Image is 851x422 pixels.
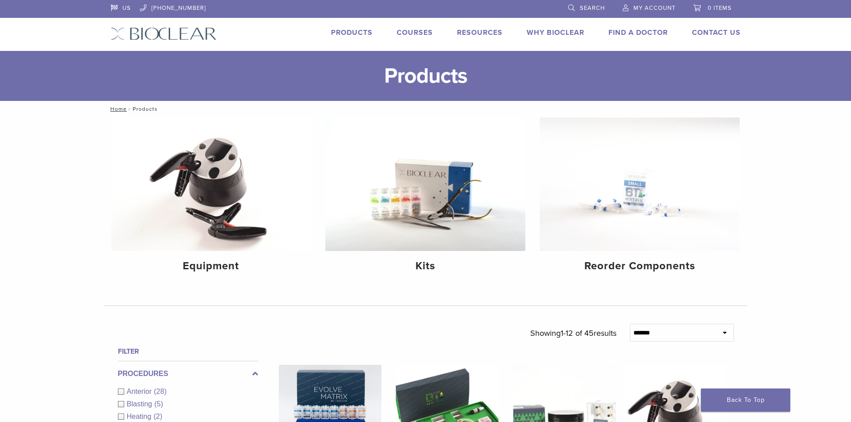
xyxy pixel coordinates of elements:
p: Showing results [530,324,616,343]
img: Bioclear [111,27,217,40]
h4: Equipment [118,258,304,274]
a: Find A Doctor [608,28,668,37]
img: Equipment [111,117,311,251]
a: Contact Us [692,28,741,37]
a: Home [108,106,127,112]
a: Kits [325,117,525,280]
h4: Kits [332,258,518,274]
span: / [127,107,133,111]
a: Products [331,28,373,37]
span: 1-12 of 45 [561,328,594,338]
img: Reorder Components [540,117,740,251]
span: Anterior [127,388,154,395]
a: Resources [457,28,503,37]
nav: Products [104,101,747,117]
h4: Reorder Components [547,258,733,274]
h4: Filter [118,346,258,357]
span: (5) [154,400,163,408]
img: Kits [325,117,525,251]
span: (28) [154,388,167,395]
a: Courses [397,28,433,37]
label: Procedures [118,368,258,379]
a: Reorder Components [540,117,740,280]
span: (2) [154,413,163,420]
span: Heating [127,413,154,420]
a: Equipment [111,117,311,280]
a: Back To Top [701,389,790,412]
span: Search [580,4,605,12]
span: 0 items [708,4,732,12]
span: My Account [633,4,675,12]
a: Why Bioclear [527,28,584,37]
span: Blasting [127,400,155,408]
